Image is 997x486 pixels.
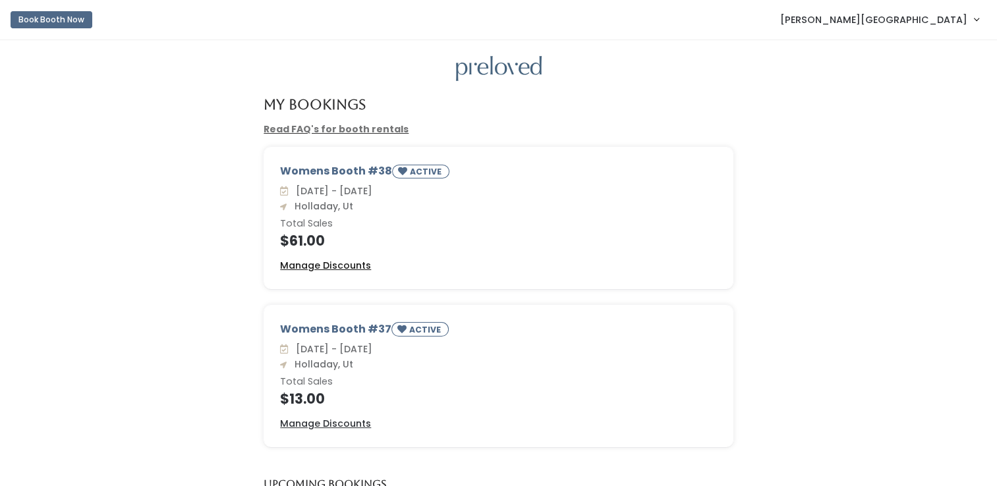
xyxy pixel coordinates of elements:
h4: $61.00 [280,233,717,248]
a: Read FAQ's for booth rentals [264,122,409,136]
div: Womens Booth #38 [280,163,717,184]
div: Womens Booth #37 [280,321,717,342]
span: [PERSON_NAME][GEOGRAPHIC_DATA] [780,13,967,27]
span: Holladay, Ut [289,358,353,371]
h6: Total Sales [280,219,717,229]
small: ACTIVE [410,166,444,177]
button: Book Booth Now [11,11,92,28]
u: Manage Discounts [280,417,371,430]
a: [PERSON_NAME][GEOGRAPHIC_DATA] [767,5,992,34]
h4: $13.00 [280,391,717,406]
small: ACTIVE [409,324,443,335]
h4: My Bookings [264,97,366,112]
span: [DATE] - [DATE] [291,184,372,198]
img: preloved logo [456,56,542,82]
a: Manage Discounts [280,417,371,431]
span: Holladay, Ut [289,200,353,213]
span: [DATE] - [DATE] [291,342,372,356]
h6: Total Sales [280,377,717,387]
a: Book Booth Now [11,5,92,34]
u: Manage Discounts [280,259,371,272]
a: Manage Discounts [280,259,371,273]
